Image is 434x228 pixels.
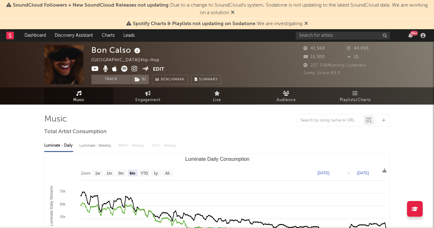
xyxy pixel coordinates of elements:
[154,171,158,176] text: 1y
[91,57,167,64] div: [GEOGRAPHIC_DATA] | Hip-Hop
[60,189,65,193] text: 75k
[60,202,65,206] text: 50k
[130,171,135,176] text: 6m
[303,71,340,75] span: Jump Score: 63.0
[135,96,160,104] span: Engagement
[321,87,390,105] a: Playlists/Charts
[131,75,149,84] button: (1)
[213,96,221,104] span: Live
[297,118,364,123] input: Search by song name or URL
[113,87,182,105] a: Engagement
[252,87,321,105] a: Audience
[107,171,112,176] text: 1m
[347,55,359,59] span: 15
[303,46,325,51] span: 41.568
[97,29,119,42] a: Charts
[303,55,325,59] span: 15.300
[303,63,366,68] span: 237.708 Monthly Listeners
[13,3,169,8] span: SoundCloud Followers + New SoundCloud Releases not updating
[81,171,91,176] text: Zoom
[119,29,139,42] a: Leads
[182,87,252,105] a: Live
[133,21,255,26] span: Spotify Charts & Playlists not updating on Sodatone
[91,45,142,55] div: Bon Calso
[340,96,371,104] span: Playlists/Charts
[304,21,308,26] span: Dismiss
[296,32,390,40] input: Search for artists
[95,171,100,176] text: 1w
[165,171,169,176] text: All
[408,33,413,38] button: 99+
[13,3,428,15] span: : Due to a change to SoundCloud's system, Sodatone is not updating to the latest SoundCloud data....
[79,140,112,151] div: Luminate - Weekly
[60,215,65,219] text: 25k
[317,171,329,175] text: [DATE]
[410,31,418,35] div: 99 +
[73,96,85,104] span: Music
[347,46,369,51] span: 43.095
[161,76,185,84] span: Benchmark
[140,171,148,176] text: YTD
[357,171,369,175] text: [DATE]
[44,128,106,136] span: Total Artist Consumption
[44,87,113,105] a: Music
[231,10,235,15] span: Dismiss
[118,171,124,176] text: 3m
[131,75,149,84] span: ( 1 )
[91,75,131,84] button: Track
[199,78,218,81] span: Summary
[133,21,302,26] span: : We are investigating
[347,171,350,175] text: →
[152,75,188,84] a: Benchmark
[44,140,73,151] div: Luminate - Daily
[153,66,164,73] button: Edit
[49,186,54,226] text: Luminate Daily Streams
[277,96,296,104] span: Audience
[185,156,250,162] text: Luminate Daily Consumption
[50,29,97,42] a: Discovery Assistant
[191,75,221,84] button: Summary
[20,29,50,42] a: Dashboard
